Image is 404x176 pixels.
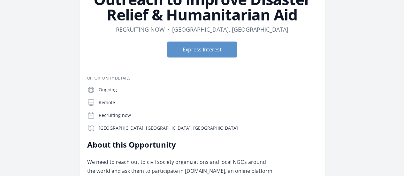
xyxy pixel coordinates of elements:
dd: Recruiting now [116,25,165,34]
p: Remote [99,99,317,106]
button: Express Interest [167,42,237,57]
h2: About this Opportunity [87,140,274,150]
p: Recruiting now [99,112,317,119]
h3: Opportunity Details [87,76,317,81]
p: Ongoing [99,87,317,93]
dd: [GEOGRAPHIC_DATA], [GEOGRAPHIC_DATA] [172,25,288,34]
p: [GEOGRAPHIC_DATA], [GEOGRAPHIC_DATA], [GEOGRAPHIC_DATA] [99,125,317,131]
div: • [167,25,170,34]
